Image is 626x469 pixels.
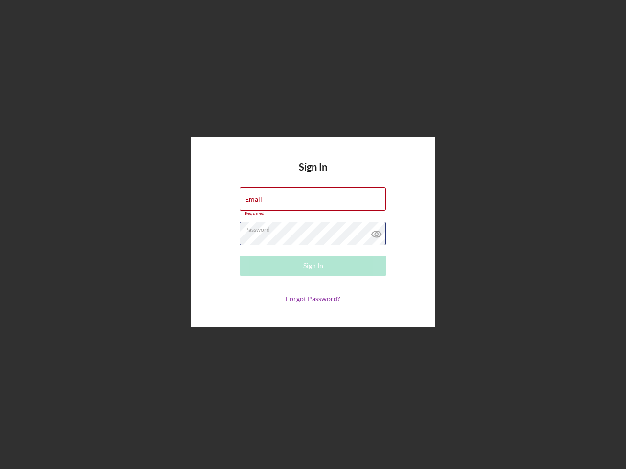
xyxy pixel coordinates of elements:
h4: Sign In [299,161,327,187]
button: Sign In [240,256,386,276]
label: Email [245,195,262,203]
div: Sign In [303,256,323,276]
div: Required [240,211,386,216]
a: Forgot Password? [286,295,340,303]
label: Password [245,222,386,233]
